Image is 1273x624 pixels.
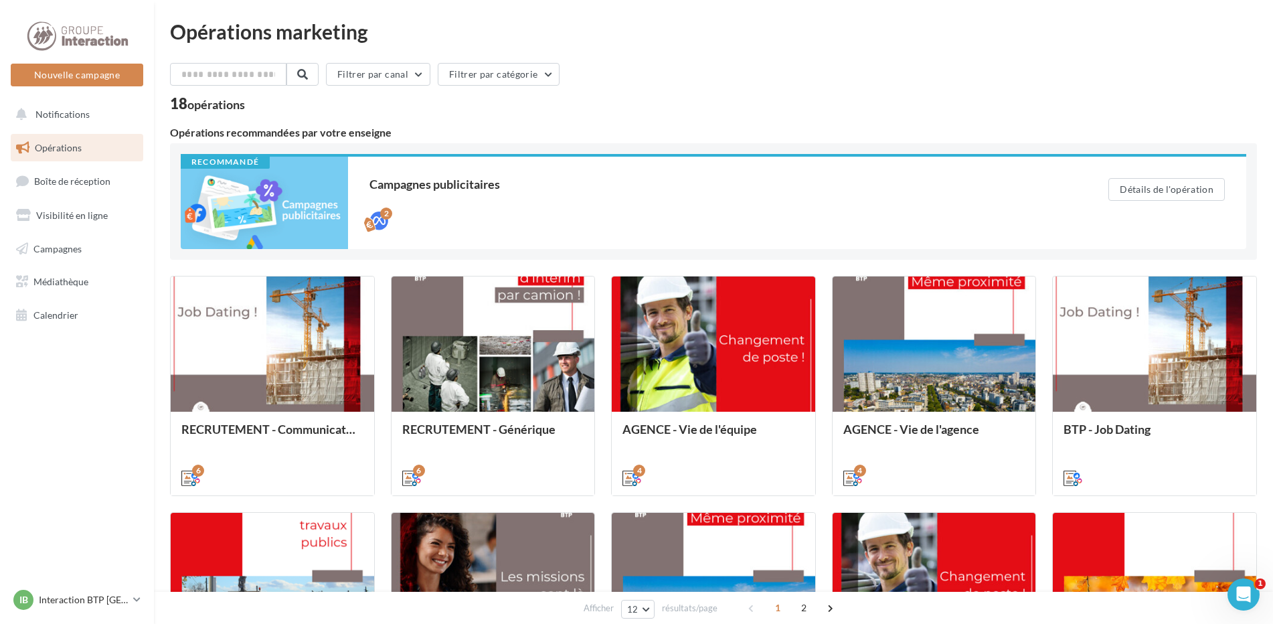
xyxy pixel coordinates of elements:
span: Notifications [35,108,90,120]
div: 4 [633,465,645,477]
div: Recommandé [181,157,270,169]
p: Interaction BTP [GEOGRAPHIC_DATA] [39,593,128,607]
span: Visibilité en ligne [36,210,108,221]
div: RECRUTEMENT - Communication externe [181,422,363,449]
button: Détails de l'opération [1108,178,1225,201]
div: AGENCE - Vie de l'équipe [622,422,804,449]
button: Notifications [8,100,141,129]
a: Boîte de réception [8,167,146,196]
a: Médiathèque [8,268,146,296]
div: 6 [192,465,204,477]
span: résultats/page [662,602,717,615]
button: 12 [621,600,655,619]
span: 1 [767,597,788,619]
a: Calendrier [8,301,146,329]
span: IB [19,593,28,607]
span: Médiathèque [33,276,88,287]
a: Visibilité en ligne [8,202,146,230]
span: Calendrier [33,309,78,321]
div: 6 [413,465,425,477]
a: Campagnes [8,235,146,263]
button: Nouvelle campagne [11,64,143,86]
div: RECRUTEMENT - Générique [402,422,584,449]
button: Filtrer par catégorie [438,63,560,86]
div: 18 [170,96,245,111]
a: IB Interaction BTP [GEOGRAPHIC_DATA] [11,587,143,613]
span: 2 [793,597,815,619]
div: 4 [854,465,866,477]
span: Opérations [35,142,82,153]
span: Boîte de réception [34,175,110,187]
iframe: Intercom live chat [1227,578,1260,611]
span: Campagnes [33,242,82,254]
div: Opérations recommandées par votre enseigne [170,127,1257,138]
div: Opérations marketing [170,21,1257,42]
div: 2 [380,208,392,220]
a: Opérations [8,134,146,162]
button: Filtrer par canal [326,63,430,86]
div: Campagnes publicitaires [369,178,1055,190]
span: Afficher [584,602,614,615]
div: opérations [187,98,245,110]
span: 1 [1255,578,1266,589]
div: AGENCE - Vie de l'agence [843,422,1025,449]
div: BTP - Job Dating [1064,422,1246,449]
span: 12 [627,604,639,615]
